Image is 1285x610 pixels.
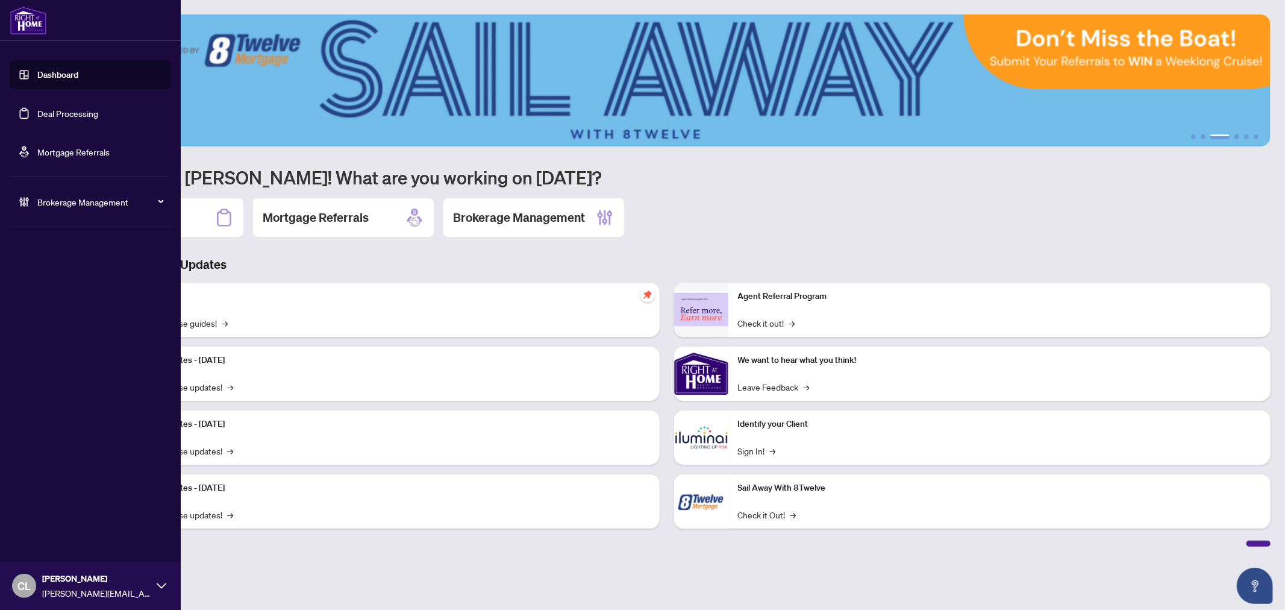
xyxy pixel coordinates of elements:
[37,146,110,157] a: Mortgage Referrals
[674,293,728,326] img: Agent Referral Program
[127,418,650,431] p: Platform Updates - [DATE]
[453,209,585,226] h2: Brokerage Management
[674,474,728,529] img: Sail Away With 8Twelve
[227,508,233,521] span: →
[42,586,151,600] span: [PERSON_NAME][EMAIL_ADDRESS][DOMAIN_NAME]
[738,508,796,521] a: Check it Out!→
[63,14,1271,146] img: Slide 2
[738,444,776,457] a: Sign In!→
[227,444,233,457] span: →
[738,418,1262,431] p: Identify your Client
[770,444,776,457] span: →
[37,195,163,209] span: Brokerage Management
[37,108,98,119] a: Deal Processing
[674,347,728,401] img: We want to hear what you think!
[1244,134,1249,139] button: 5
[790,508,796,521] span: →
[1237,568,1273,604] button: Open asap
[63,256,1271,273] h3: Brokerage & Industry Updates
[17,577,31,594] span: CL
[1234,134,1239,139] button: 4
[127,354,650,367] p: Platform Updates - [DATE]
[738,316,795,330] a: Check it out!→
[738,380,810,394] a: Leave Feedback→
[127,290,650,303] p: Self-Help
[63,166,1271,189] h1: Welcome back [PERSON_NAME]! What are you working on [DATE]?
[127,482,650,495] p: Platform Updates - [DATE]
[37,69,78,80] a: Dashboard
[227,380,233,394] span: →
[738,354,1262,367] p: We want to hear what you think!
[1210,134,1230,139] button: 3
[42,572,151,585] span: [PERSON_NAME]
[10,6,47,35] img: logo
[674,410,728,465] img: Identify your Client
[738,482,1262,495] p: Sail Away With 8Twelve
[789,316,795,330] span: →
[1254,134,1258,139] button: 6
[1191,134,1196,139] button: 1
[804,380,810,394] span: →
[738,290,1262,303] p: Agent Referral Program
[1201,134,1205,139] button: 2
[222,316,228,330] span: →
[263,209,369,226] h2: Mortgage Referrals
[640,288,655,302] span: pushpin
